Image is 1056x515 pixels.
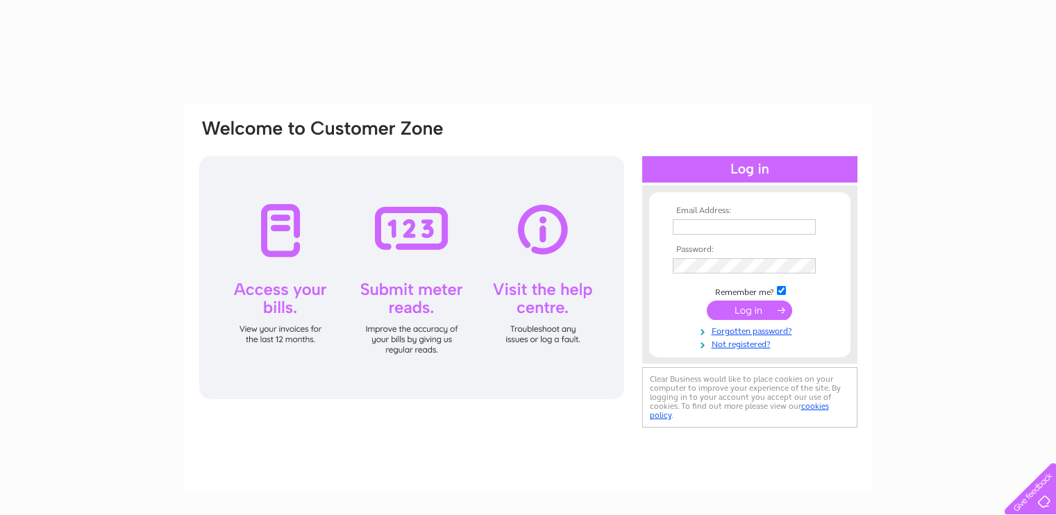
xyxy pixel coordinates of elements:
[642,367,857,428] div: Clear Business would like to place cookies on your computer to improve your experience of the sit...
[650,401,829,420] a: cookies policy
[673,323,830,337] a: Forgotten password?
[669,284,830,298] td: Remember me?
[669,245,830,255] th: Password:
[669,206,830,216] th: Email Address:
[673,337,830,350] a: Not registered?
[707,301,792,320] input: Submit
